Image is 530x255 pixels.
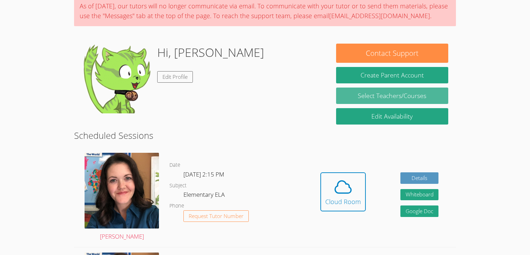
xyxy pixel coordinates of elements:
span: [DATE] 2:15 PM [183,170,224,178]
a: Edit Availability [336,108,448,125]
dd: Elementary ELA [183,190,226,202]
dt: Subject [169,181,187,190]
a: Select Teachers/Courses [336,88,448,104]
button: Cloud Room [320,172,366,211]
dt: Date [169,161,180,170]
button: Contact Support [336,44,448,63]
h1: Hi, [PERSON_NAME] [157,44,264,61]
a: Edit Profile [157,71,193,83]
span: Request Tutor Number [189,213,244,219]
a: Details [400,172,439,184]
a: Google Doc [400,205,439,217]
a: [PERSON_NAME] [85,153,159,241]
button: Create Parent Account [336,67,448,83]
div: Cloud Room [325,197,361,207]
img: avatar.png [85,153,159,228]
button: Request Tutor Number [183,210,249,222]
button: Whiteboard [400,189,439,201]
h2: Scheduled Sessions [74,129,456,142]
dt: Phone [169,202,184,210]
img: default.png [82,44,152,113]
